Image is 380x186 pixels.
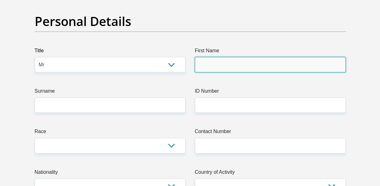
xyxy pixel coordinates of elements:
[195,87,346,97] label: ID Number
[195,57,346,72] input: First Name
[195,128,346,138] label: Contact Number
[35,128,185,138] label: Race
[35,47,185,57] label: Title
[195,168,346,178] label: Country of Activity
[195,138,346,153] input: Contact Number
[35,14,346,29] h2: Personal Details
[35,97,185,113] input: Surname
[195,97,346,113] input: ID Number
[195,47,346,57] label: First Name
[35,168,185,178] label: Nationality
[35,87,185,97] label: Surname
